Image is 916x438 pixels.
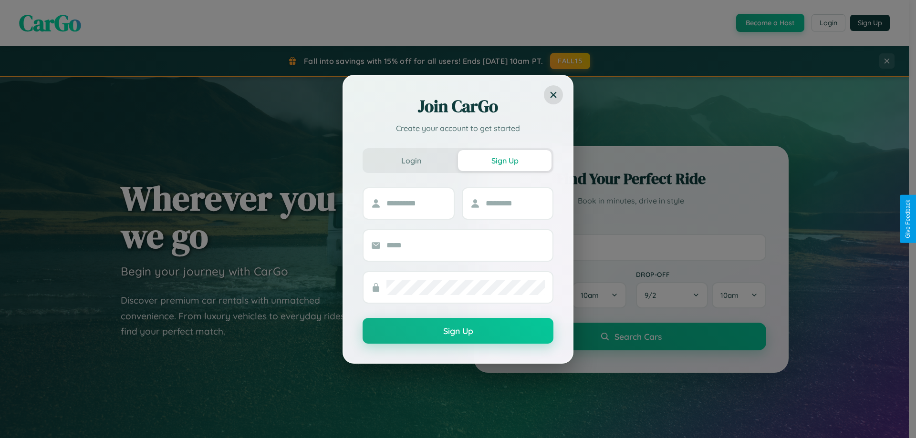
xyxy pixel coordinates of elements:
div: Give Feedback [905,200,911,238]
button: Sign Up [363,318,553,344]
h2: Join CarGo [363,95,553,118]
button: Sign Up [458,150,552,171]
p: Create your account to get started [363,122,553,134]
button: Login [364,150,458,171]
